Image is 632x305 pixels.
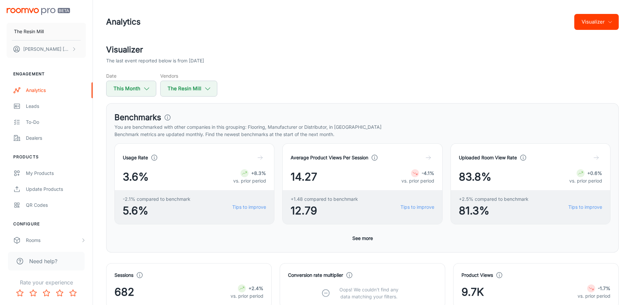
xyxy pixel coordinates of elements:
button: Rate 3 star [40,286,53,300]
span: 83.8% [459,169,491,185]
strong: +0.6% [587,170,602,176]
h3: Benchmarks [114,112,161,123]
strong: -4.1% [422,170,434,176]
p: vs. prior period [569,177,602,185]
h5: Vendors [160,72,217,79]
strong: +8.3% [251,170,266,176]
span: -2.1% compared to benchmark [123,195,190,203]
p: vs. prior period [401,177,434,185]
button: [PERSON_NAME] [PERSON_NAME] [7,40,86,58]
strong: -1.7% [598,285,610,291]
span: 14.27 [291,169,317,185]
img: Roomvo PRO Beta [7,8,70,15]
button: See more [350,232,376,244]
p: The last event reported below is from [DATE] [106,57,204,64]
p: [PERSON_NAME] [PERSON_NAME] [23,45,70,53]
p: vs. prior period [231,292,263,300]
span: +2.5% compared to benchmark [459,195,528,203]
span: 5.6% [123,203,190,219]
button: The Resin Mill [7,23,86,40]
span: 9.7K [461,284,484,300]
h4: Average Product Views Per Session [291,154,368,161]
h5: Date [106,72,156,79]
div: My Products [26,170,86,177]
button: Rate 4 star [53,286,66,300]
h4: Uploaded Room View Rate [459,154,517,161]
div: Leads [26,103,86,110]
h4: Usage Rate [123,154,148,161]
button: This Month [106,81,156,97]
span: 81.3% [459,203,528,219]
p: You are benchmarked with other companies in this grouping: Flooring, Manufacturer or Distributor,... [114,123,610,131]
span: +1.48 compared to benchmark [291,195,358,203]
div: Rooms [26,237,81,244]
h2: Visualizer [106,44,619,56]
button: Rate 2 star [27,286,40,300]
span: Need help? [29,257,57,265]
p: vs. prior period [578,292,610,300]
a: Tips to improve [232,203,266,211]
p: Oops! We couldn’t find any data matching your filters. [334,286,403,300]
h4: Product Views [461,271,493,279]
span: 12.79 [291,203,358,219]
button: Rate 5 star [66,286,80,300]
button: Visualizer [574,14,619,30]
a: Tips to improve [400,203,434,211]
div: Update Products [26,186,86,193]
p: vs. prior period [233,177,266,185]
p: Benchmark metrics are updated monthly. Find the newest benchmarks at the start of the next month. [114,131,610,138]
span: 682 [114,284,134,300]
div: Dealers [26,134,86,142]
div: To-do [26,118,86,126]
div: QR Codes [26,201,86,209]
h1: Analytics [106,16,141,28]
a: Tips to improve [568,203,602,211]
span: 3.6% [123,169,149,185]
button: Rate 1 star [13,286,27,300]
h4: Conversion rate multiplier [288,271,343,279]
h4: Sessions [114,271,133,279]
p: Rate your experience [5,278,87,286]
div: Analytics [26,87,86,94]
strong: +2.4% [248,285,263,291]
p: The Resin Mill [14,28,44,35]
button: The Resin Mill [160,81,217,97]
